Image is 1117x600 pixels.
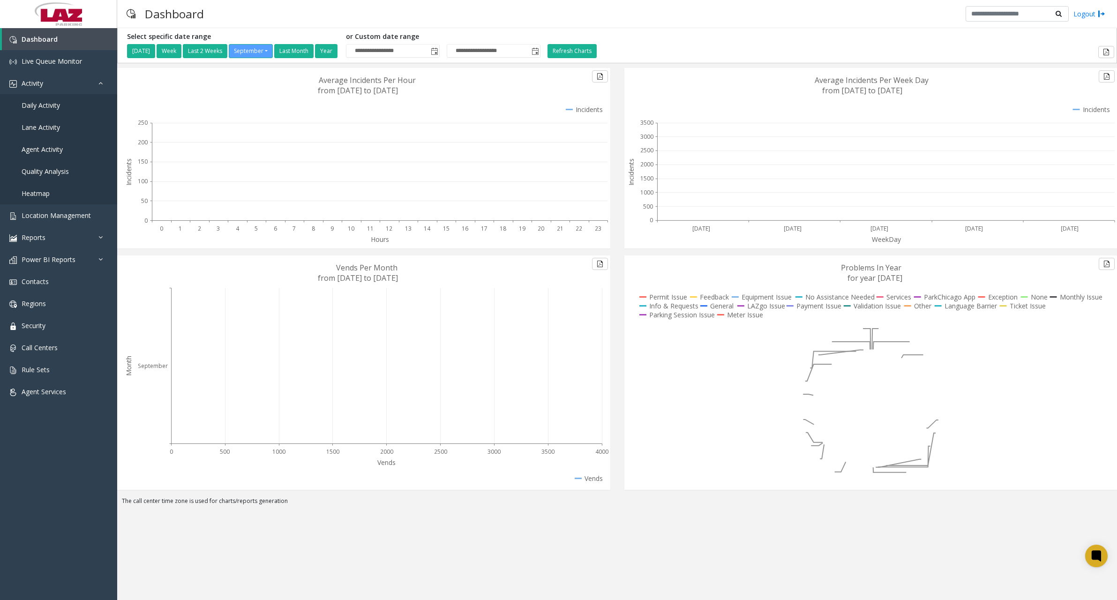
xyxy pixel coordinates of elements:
text: [DATE] [783,225,801,232]
text: Average Incidents Per Hour [319,75,416,85]
button: Last Month [274,44,314,58]
text: 11 [367,225,374,232]
img: 'icon' [9,58,17,66]
text: 19 [519,225,525,232]
img: 'icon' [9,80,17,88]
span: Lane Activity [22,123,60,132]
text: 3500 [541,448,555,456]
span: Agent Activity [22,145,63,154]
h5: or Custom date range [346,33,540,41]
text: 4 [236,225,240,232]
text: 15 [443,225,450,232]
text: 0 [650,217,653,225]
span: Toggle popup [530,45,540,58]
button: Export to pdf [592,258,608,270]
text: [DATE] [1061,225,1079,232]
text: Hours [371,235,389,244]
text: 22 [576,225,582,232]
text: 23 [595,225,601,232]
text: from [DATE] to [DATE] [822,85,902,96]
text: 10 [348,225,354,232]
text: 200 [138,138,148,146]
img: 'icon' [9,212,17,220]
text: 150 [138,157,148,165]
img: 'icon' [9,300,17,308]
text: 500 [220,448,230,456]
text: Incidents [124,158,133,186]
text: 100 [138,177,148,185]
text: 2 [198,225,201,232]
span: Rule Sets [22,365,50,374]
span: Call Centers [22,343,58,352]
text: [DATE] [692,225,710,232]
span: Regions [22,299,46,308]
text: Average Incidents Per Week Day [815,75,929,85]
text: 0 [160,225,163,232]
span: Location Management [22,211,91,220]
img: 'icon' [9,345,17,352]
text: 1500 [640,174,653,182]
text: for year [DATE] [847,273,902,283]
text: 21 [557,225,563,232]
button: Export to pdf [1099,258,1115,270]
button: Refresh Charts [547,44,597,58]
span: Power BI Reports [22,255,75,264]
text: 6 [274,225,277,232]
text: 9 [330,225,334,232]
span: Toggle popup [429,45,439,58]
text: 500 [643,202,653,210]
span: Live Queue Monitor [22,57,82,66]
button: Last 2 Weeks [183,44,227,58]
text: Month [124,356,133,376]
text: 0 [170,448,173,456]
text: 3500 [640,119,653,127]
text: 3000 [640,133,653,141]
text: 1000 [640,188,653,196]
text: from [DATE] to [DATE] [318,273,398,283]
text: 1 [179,225,182,232]
text: 2000 [640,160,653,168]
text: [DATE] [965,225,983,232]
text: 250 [138,119,148,127]
a: Logout [1073,9,1105,19]
img: logout [1098,9,1105,19]
text: 50 [141,197,148,205]
text: 3000 [487,448,501,456]
text: 16 [462,225,468,232]
button: Week [157,44,181,58]
img: 'icon' [9,234,17,242]
img: 'icon' [9,367,17,374]
text: 5 [255,225,258,232]
h3: Dashboard [140,2,209,25]
button: Year [315,44,337,58]
span: Reports [22,233,45,242]
text: 1000 [272,448,285,456]
span: Agent Services [22,387,66,396]
text: 2500 [640,147,653,155]
img: 'icon' [9,278,17,286]
text: September [138,362,168,370]
span: Dashboard [22,35,58,44]
text: 20 [538,225,544,232]
button: September [229,44,273,58]
text: 18 [500,225,506,232]
text: 8 [312,225,315,232]
text: Vends Per Month [336,262,397,273]
text: 12 [386,225,392,232]
button: Export to pdf [1098,46,1114,58]
text: 2500 [434,448,447,456]
text: 3 [217,225,220,232]
button: Export to pdf [592,70,608,82]
text: Problems In Year [841,262,901,273]
text: 2000 [380,448,393,456]
a: Dashboard [2,28,117,50]
span: Heatmap [22,189,50,198]
text: 17 [481,225,487,232]
span: Daily Activity [22,101,60,110]
text: 7 [292,225,296,232]
button: Export to pdf [1099,70,1115,82]
text: 4000 [595,448,608,456]
text: Incidents [627,158,636,186]
div: The call center time zone is used for charts/reports generation [117,497,1117,510]
text: 0 [144,217,148,225]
